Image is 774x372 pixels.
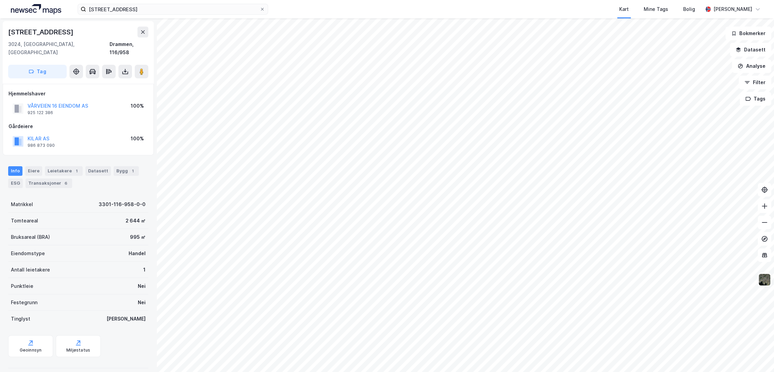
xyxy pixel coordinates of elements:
[138,282,146,290] div: Nei
[713,5,752,13] div: [PERSON_NAME]
[739,76,771,89] button: Filter
[11,4,61,14] img: logo.a4113a55bc3d86da70a041830d287a7e.svg
[11,315,30,323] div: Tinglyst
[28,110,53,115] div: 925 122 386
[73,168,80,174] div: 1
[138,298,146,307] div: Nei
[63,180,69,187] div: 6
[619,5,629,13] div: Kart
[28,143,55,148] div: 986 873 090
[143,266,146,274] div: 1
[25,166,42,176] div: Eiere
[86,4,260,14] input: Søk på adresse, matrikkel, gårdeiere, leietakere eller personer
[11,298,37,307] div: Festegrunn
[129,168,136,174] div: 1
[740,339,774,372] iframe: Chat Widget
[11,200,33,208] div: Matrikkel
[106,315,146,323] div: [PERSON_NAME]
[11,282,33,290] div: Punktleie
[11,266,50,274] div: Antall leietakere
[11,233,50,241] div: Bruksareal (BRA)
[683,5,695,13] div: Bolig
[126,217,146,225] div: 2 644 ㎡
[644,5,668,13] div: Mine Tags
[26,179,72,188] div: Transaksjoner
[110,40,148,57] div: Drammen, 116/958
[758,273,771,286] img: 9k=
[85,166,111,176] div: Datasett
[9,122,148,130] div: Gårdeiere
[114,166,139,176] div: Bygg
[131,135,144,143] div: 100%
[45,166,83,176] div: Leietakere
[8,166,22,176] div: Info
[9,90,148,98] div: Hjemmelshaver
[8,27,75,37] div: [STREET_ADDRESS]
[99,200,146,208] div: 3301-116-958-0-0
[732,59,771,73] button: Analyse
[11,217,38,225] div: Tomteareal
[129,249,146,258] div: Handel
[740,339,774,372] div: Kontrollprogram for chat
[725,27,771,40] button: Bokmerker
[8,40,110,57] div: 3024, [GEOGRAPHIC_DATA], [GEOGRAPHIC_DATA]
[730,43,771,57] button: Datasett
[20,347,42,353] div: Geoinnsyn
[8,65,67,78] button: Tag
[130,233,146,241] div: 995 ㎡
[740,92,771,106] button: Tags
[131,102,144,110] div: 100%
[8,179,23,188] div: ESG
[66,347,90,353] div: Miljøstatus
[11,249,45,258] div: Eiendomstype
